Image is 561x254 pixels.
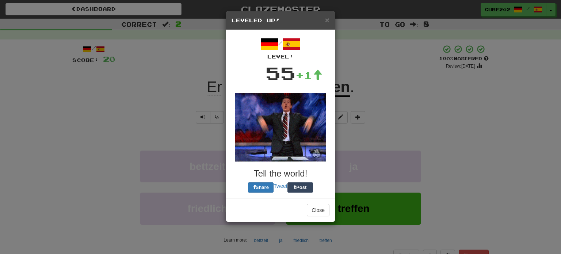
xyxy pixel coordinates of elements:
div: / [232,35,329,60]
div: Level: [232,53,329,60]
span: × [325,16,329,24]
button: Close [307,204,329,216]
img: colbert-2-be1bfdc20e1ad268952deef278b8706a84000d88b3e313df47e9efb4a1bfc052.gif [235,93,326,162]
a: Tweet [274,183,287,189]
h5: Leveled Up! [232,17,329,24]
div: 55 [266,60,295,86]
button: Share [248,182,274,193]
button: Close [325,16,329,24]
button: Post [287,182,313,193]
div: +1 [295,68,323,83]
h3: Tell the world! [232,169,329,178]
